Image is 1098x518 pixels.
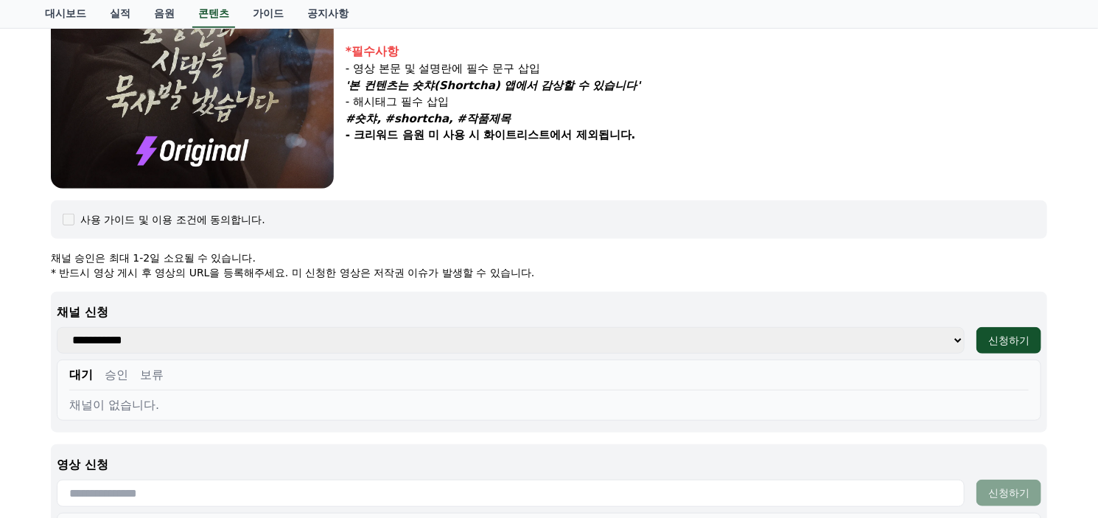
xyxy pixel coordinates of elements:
div: 사용 가이드 및 이용 조건에 동의합니다. [80,212,265,227]
button: 승인 [105,366,128,384]
p: - 해시태그 필수 삽입 [346,94,1047,111]
div: 신청하기 [988,333,1029,348]
button: 신청하기 [976,327,1041,354]
p: - 영상 본문 및 설명란에 필수 문구 삽입 [346,60,1047,77]
strong: 승인 채널에서의 쇼츠 업로드 외 [349,16,508,29]
em: #숏챠, #shortcha, #작품제목 [346,112,511,125]
strong: - 크리워드 음원 미 사용 시 화이트리스트에서 제외됩니다. [346,128,635,141]
p: 채널 승인은 최대 1-2일 소요될 수 있습니다. [51,251,1047,265]
em: '본 컨텐츠는 숏챠(Shortcha) 앱에서 감상할 수 있습니다' [346,79,640,92]
div: 채널이 없습니다. [69,396,1029,414]
p: 채널 신청 [57,304,1041,321]
button: 보류 [140,366,164,384]
p: 영상 신청 [57,456,1041,474]
p: * 반드시 영상 게시 후 영상의 URL을 등록해주세요. 미 신청한 영상은 저작권 이슈가 발생할 수 있습니다. [51,265,1047,280]
div: *필수사항 [346,43,1047,60]
button: 대기 [69,366,93,384]
div: 신청하기 [988,486,1029,500]
strong: 롱폼 제작, 외부 유출, 불펌, 무단 사용 모두 금지됩니다. [512,16,792,29]
button: 신청하기 [976,480,1041,506]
